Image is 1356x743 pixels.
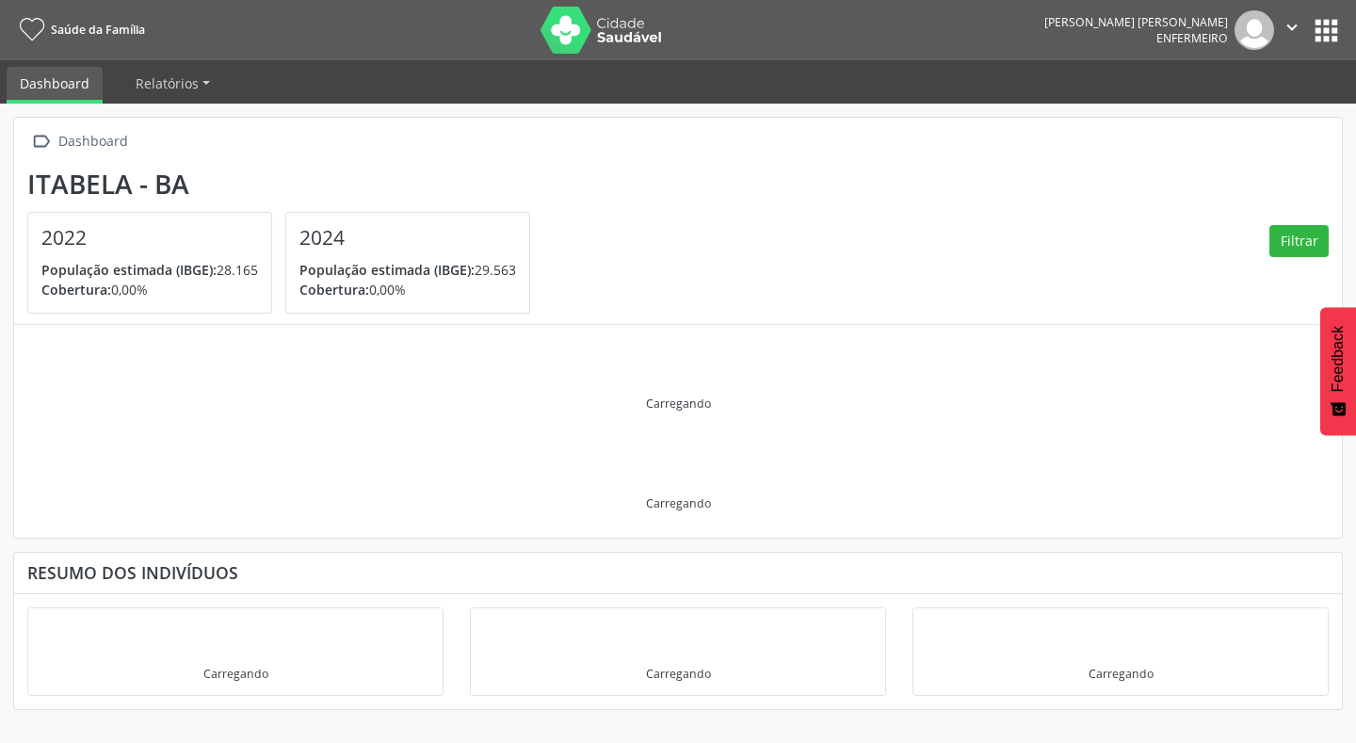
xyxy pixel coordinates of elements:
p: 0,00% [299,280,516,299]
h4: 2022 [41,226,258,250]
i:  [27,128,55,155]
button: Filtrar [1269,225,1329,257]
p: 29.563 [299,260,516,280]
span: Feedback [1330,326,1347,392]
button: Feedback - Mostrar pesquisa [1320,307,1356,435]
span: População estimada (IBGE): [299,261,475,279]
span: Cobertura: [299,281,369,299]
div: Carregando [1089,666,1154,682]
span: Saúde da Família [51,22,145,38]
a:  Dashboard [27,128,131,155]
div: Carregando [646,396,711,412]
p: 28.165 [41,260,258,280]
h4: 2024 [299,226,516,250]
button: apps [1310,14,1343,47]
span: Relatórios [136,74,199,92]
div: [PERSON_NAME] [PERSON_NAME] [1044,14,1228,30]
img: img [1235,10,1274,50]
div: Resumo dos indivíduos [27,562,1329,583]
span: Cobertura: [41,281,111,299]
div: Itabela - BA [27,169,543,200]
span: População estimada (IBGE): [41,261,217,279]
a: Saúde da Família [13,14,145,45]
a: Relatórios [122,67,223,100]
i:  [1282,17,1302,38]
button:  [1274,10,1310,50]
a: Dashboard [7,67,103,104]
div: Carregando [646,666,711,682]
span: Enfermeiro [1156,30,1228,46]
p: 0,00% [41,280,258,299]
div: Dashboard [55,128,131,155]
div: Carregando [203,666,268,682]
div: Carregando [646,495,711,511]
